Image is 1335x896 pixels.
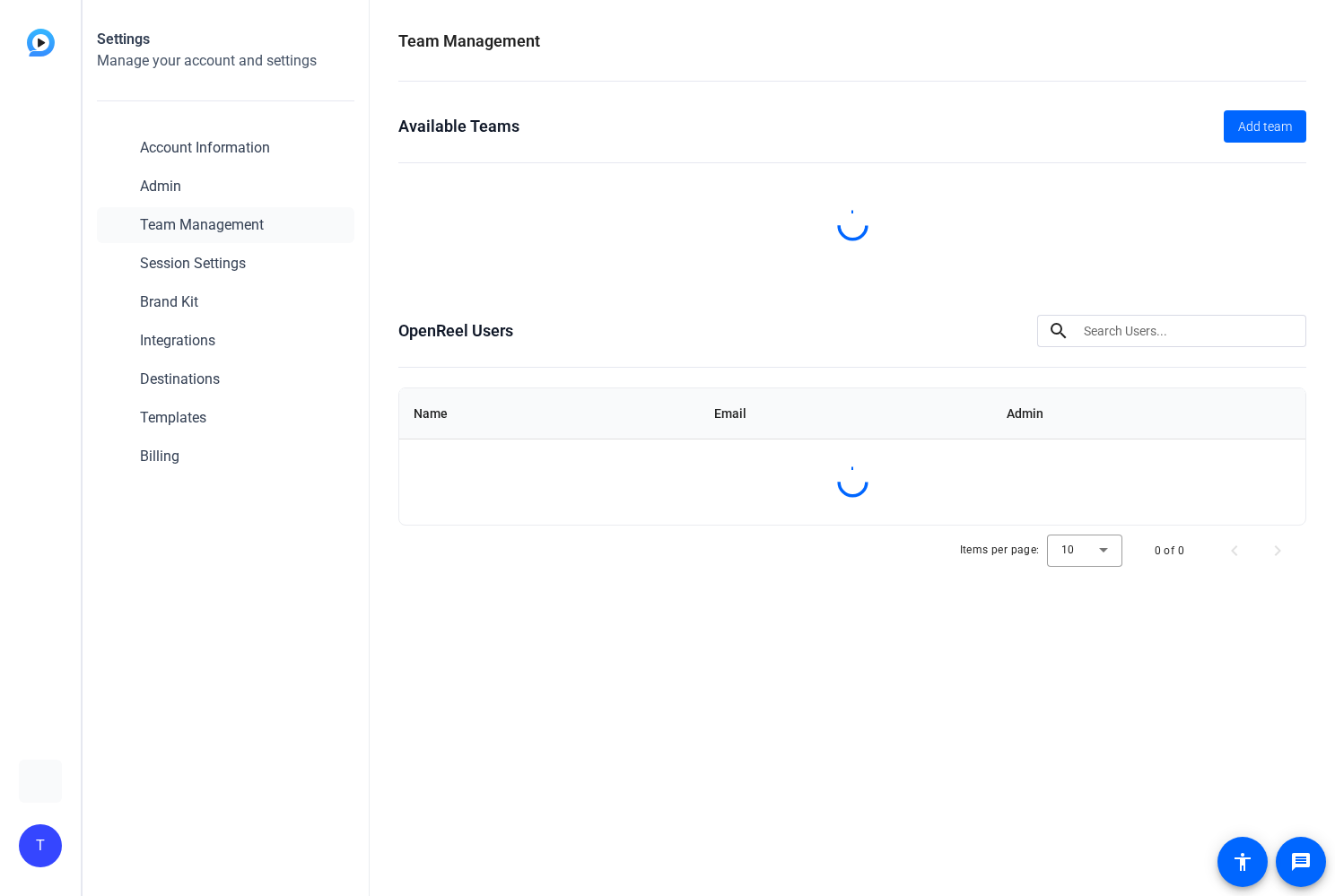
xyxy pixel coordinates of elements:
[97,29,354,50] h1: Settings
[1238,117,1292,136] span: Add team
[97,246,354,282] a: Session Settings
[140,330,215,352] span: Integrations
[398,318,513,344] h1: OpenReel Users
[140,446,179,467] span: Billing
[19,824,62,867] div: T
[399,388,700,439] th: Name
[1213,529,1256,572] button: Previous page
[1256,529,1299,572] button: Next page
[1037,320,1080,342] mat-icon: search
[398,114,519,139] h1: Available Teams
[97,284,354,320] a: Brand Kit
[1155,542,1184,560] div: 0 of 0
[140,253,246,274] span: Session Settings
[97,439,354,474] a: Billing
[398,29,540,54] h1: Team Management
[1232,851,1253,873] mat-icon: accessibility
[960,541,1040,559] div: Items per page:
[1290,851,1312,873] mat-icon: message
[140,369,220,390] span: Destinations
[140,214,264,236] span: Team Management
[700,388,992,439] th: Email
[1224,110,1306,143] button: Add team
[1084,320,1292,342] input: Search Users...
[97,207,354,243] a: Team Management
[140,407,206,429] span: Templates
[97,169,354,204] a: Admin
[97,323,354,359] a: Integrations
[27,29,55,57] img: blue-gradient.svg
[140,137,270,159] span: Account Information
[97,130,354,166] a: Account Information
[97,400,354,436] a: Templates
[140,176,181,197] span: Admin
[992,388,1306,439] th: Admin
[97,50,354,72] h2: Manage your account and settings
[97,361,354,397] a: Destinations
[140,291,198,313] span: Brand Kit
